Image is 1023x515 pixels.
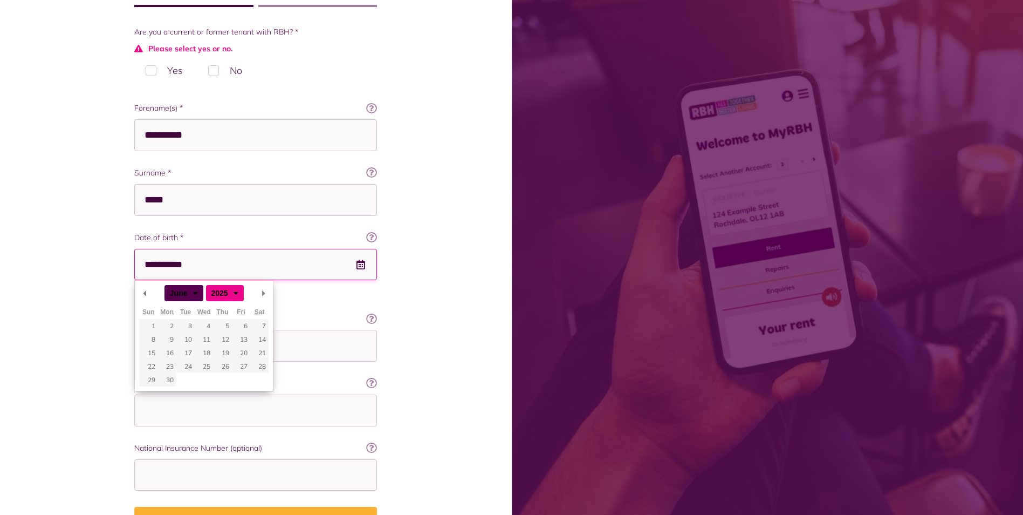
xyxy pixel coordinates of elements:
abbr: Friday [237,308,245,316]
button: 29 [139,373,157,387]
button: 13 [232,333,250,346]
button: 28 [250,360,269,373]
button: 26 [213,360,231,373]
button: 27 [232,360,250,373]
button: 25 [195,360,213,373]
button: 22 [139,360,157,373]
span: Please select yes or no. [134,43,377,55]
button: 9 [158,333,176,346]
button: 8 [139,333,157,346]
abbr: Sunday [142,308,155,316]
button: 11 [195,333,213,346]
button: 12 [213,333,231,346]
abbr: Saturday [255,308,265,316]
button: 10 [176,333,195,346]
button: Next Month [258,285,269,301]
button: Previous Month [139,285,150,301]
button: 20 [232,346,250,360]
button: 23 [158,360,176,373]
button: 6 [232,319,250,333]
button: 5 [213,319,231,333]
abbr: Thursday [217,308,229,316]
button: 30 [158,373,176,387]
button: 18 [195,346,213,360]
label: National Insurance Number (optional) [134,443,377,454]
button: 4 [195,319,213,333]
button: 3 [176,319,195,333]
button: 21 [250,346,269,360]
abbr: Wednesday [197,308,211,316]
button: 24 [176,360,195,373]
button: 19 [213,346,231,360]
button: 2 [158,319,176,333]
input: Use the arrow keys to pick a date [134,249,377,281]
label: Yes [134,55,194,86]
button: 16 [158,346,176,360]
label: Date of birth * [134,232,377,243]
button: 7 [250,319,269,333]
label: No [197,55,253,86]
button: 14 [250,333,269,346]
abbr: Tuesday [180,308,191,316]
button: 1 [139,319,157,333]
button: 17 [176,346,195,360]
div: 2025 [206,285,244,301]
button: 15 [139,346,157,360]
abbr: Monday [160,308,174,316]
div: June [164,285,203,301]
label: Forename(s) * [134,103,377,114]
label: Surname * [134,167,377,179]
label: Are you a current or former tenant with RBH? * [134,26,377,38]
